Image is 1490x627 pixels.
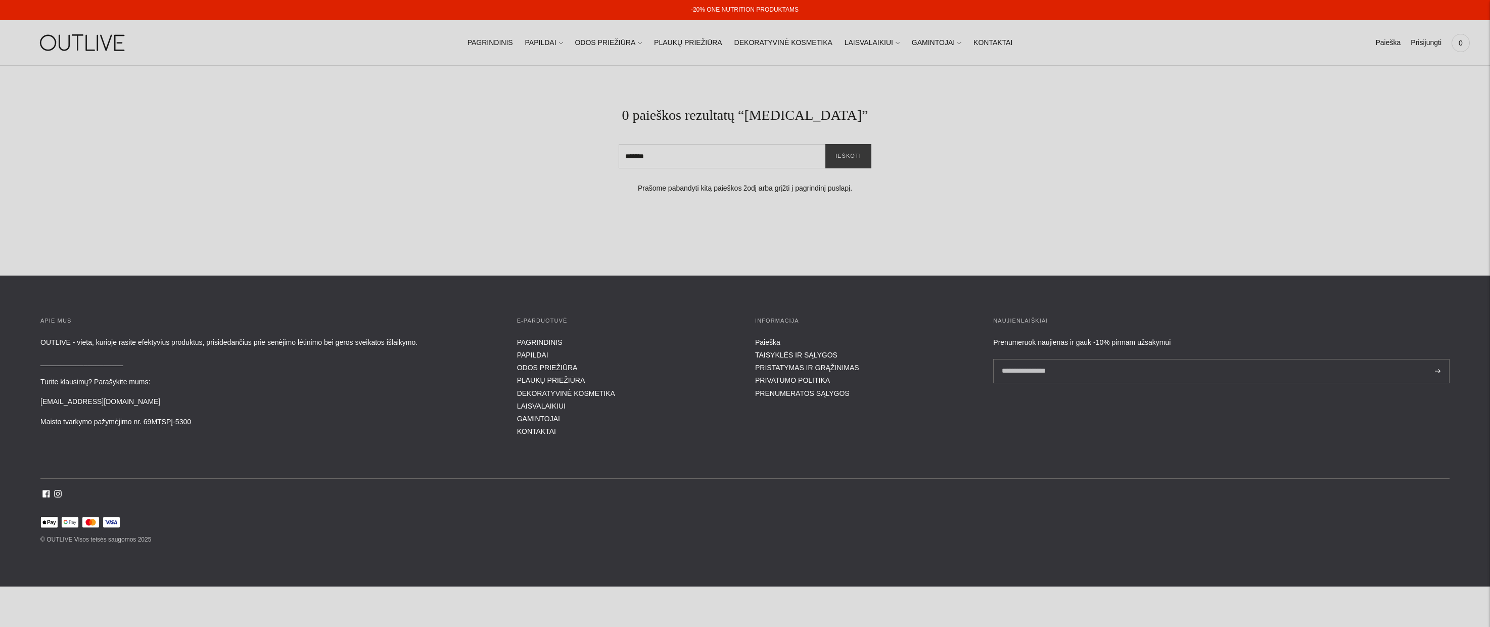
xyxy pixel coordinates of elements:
p: Maisto tvarkymo pažymėjimo nr. 69MTSPĮ-5300 [40,416,497,428]
img: OUTLIVE [20,25,147,60]
p: © OUTLIVE Visos teisės saugomos 2025 [40,534,1450,546]
a: PLAUKŲ PRIEŽIŪRA [517,376,585,384]
a: KONTAKTAI [517,427,556,435]
p: OUTLIVE - vieta, kurioje rasite efektyvius produktus, prisidedančius prie senėjimo lėtinimo bei g... [40,336,497,349]
a: LAISVALAIKIUI [845,32,900,54]
button: Ieškoti [825,144,871,168]
h3: Naujienlaiškiai [993,316,1450,326]
a: GAMINTOJAI [517,415,560,423]
h3: E-parduotuvė [517,316,735,326]
a: PAPILDAI [525,32,563,54]
h3: INFORMACIJA [755,316,973,326]
p: Prašome pabandyti kitą paieškos žodį arba grįžti į pagrindinį puslapį. [40,183,1450,195]
a: Prisijungti [1411,32,1441,54]
h3: APIE MUS [40,316,497,326]
h1: 0 paieškos rezultatų “[MEDICAL_DATA]” [40,106,1450,124]
a: ODOS PRIEŽIŪRA [575,32,642,54]
a: PRIVATUMO POLITIKA [755,376,830,384]
a: -20% ONE NUTRITION PRODUKTAMS [691,6,799,13]
p: _____________________ [40,356,497,369]
p: [EMAIL_ADDRESS][DOMAIN_NAME] [40,395,497,408]
a: GAMINTOJAI [912,32,961,54]
a: PAGRINDINIS [468,32,513,54]
a: Paieška [1375,32,1401,54]
a: ODOS PRIEŽIŪRA [517,364,578,372]
a: PAGRINDINIS [517,338,563,346]
a: PLAUKŲ PRIEŽIŪRA [654,32,722,54]
span: 0 [1454,36,1468,50]
a: KONTAKTAI [973,32,1012,54]
p: Turite klausimų? Parašykite mums: [40,376,497,388]
a: DEKORATYVINĖ KOSMETIKA [517,389,615,397]
a: PAPILDAI [517,351,548,359]
div: Prenumeruok naujienas ir gauk -10% pirmam užsakymui [993,336,1450,349]
a: PRENUMERATOS SĄLYGOS [755,389,850,397]
a: Paieška [755,338,780,346]
a: PRISTATYMAS IR GRĄŽINIMAS [755,364,859,372]
a: 0 [1452,32,1470,54]
a: TAISYKLĖS IR SĄLYGOS [755,351,837,359]
a: LAISVALAIKIUI [517,402,566,410]
a: DEKORATYVINĖ KOSMETIKA [734,32,832,54]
